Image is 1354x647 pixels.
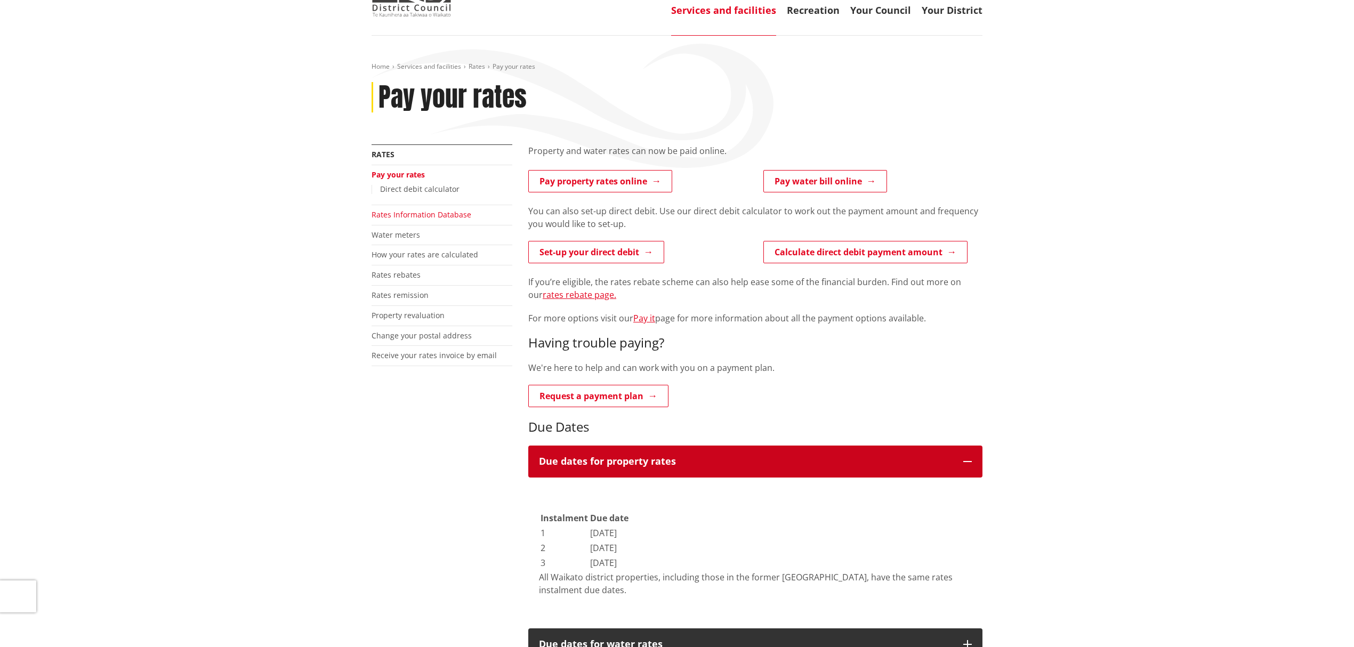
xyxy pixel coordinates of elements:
a: Request a payment plan [528,385,668,407]
a: Receive your rates invoice by email [372,350,497,360]
a: Rates remission [372,290,429,300]
a: Pay it [633,312,655,324]
td: 2 [540,541,589,555]
a: Rates [372,149,394,159]
td: 3 [540,556,589,570]
a: Home [372,62,390,71]
a: Water meters [372,230,420,240]
p: For more options visit our page for more information about all the payment options available. [528,312,982,325]
a: Rates [469,62,485,71]
h1: Pay your rates [378,82,527,113]
h3: Due dates for property rates [539,456,953,467]
a: How your rates are calculated [372,249,478,260]
a: Your District [922,4,982,17]
a: Services and facilities [397,62,461,71]
td: [DATE] [590,526,629,540]
td: 1 [540,526,589,540]
a: Your Council [850,4,911,17]
a: Pay water bill online [763,170,887,192]
p: You can also set-up direct debit. Use our direct debit calculator to work out the payment amount ... [528,205,982,230]
a: Rates Information Database [372,209,471,220]
p: We're here to help and can work with you on a payment plan. [528,361,982,374]
a: Direct debit calculator [380,184,460,194]
td: [DATE] [590,541,629,555]
a: Pay your rates [372,169,425,180]
a: Rates rebates [372,270,421,280]
a: Calculate direct debit payment amount [763,241,968,263]
strong: Instalment [541,512,588,524]
a: Set-up your direct debit [528,241,664,263]
a: Pay property rates online [528,170,672,192]
p: All Waikato district properties, including those in the former [GEOGRAPHIC_DATA], have the same r... [539,571,972,596]
a: Change your postal address [372,330,472,341]
div: Property and water rates can now be paid online. [528,144,982,170]
h3: Due Dates [528,419,982,435]
nav: breadcrumb [372,62,982,71]
button: Due dates for property rates [528,446,982,478]
strong: Due date [590,512,628,524]
iframe: Messenger Launcher [1305,602,1343,641]
span: Pay your rates [493,62,535,71]
a: Recreation [787,4,840,17]
a: rates rebate page. [543,289,616,301]
td: [DATE] [590,556,629,570]
a: Services and facilities [671,4,776,17]
h3: Having trouble paying? [528,335,982,351]
a: Property revaluation [372,310,445,320]
p: If you’re eligible, the rates rebate scheme can also help ease some of the financial burden. Find... [528,276,982,301]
